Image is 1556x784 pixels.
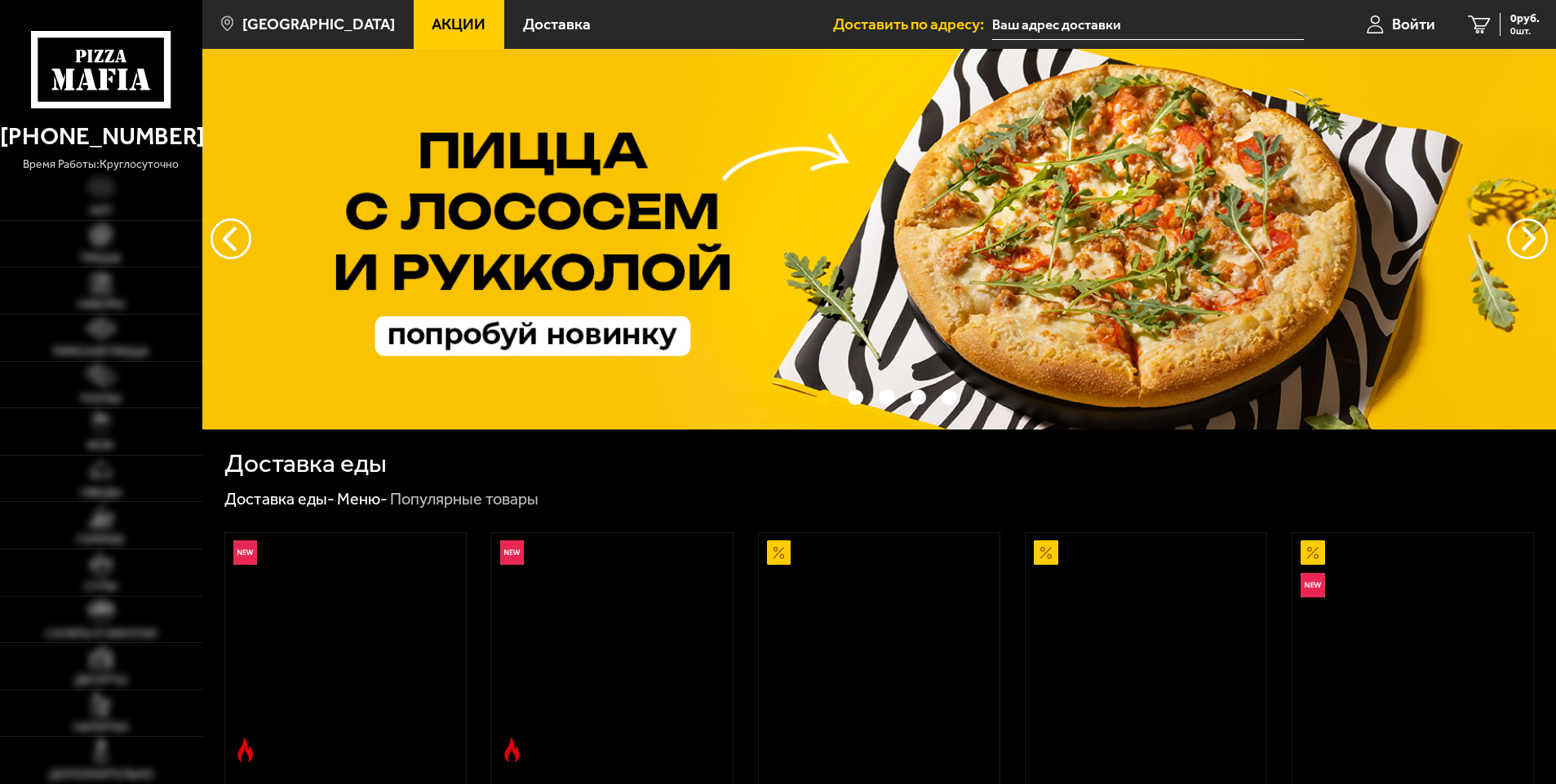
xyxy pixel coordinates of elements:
[1301,573,1325,597] img: Новинка
[46,628,157,640] span: Салаты и закуски
[81,253,121,264] span: Пицца
[817,390,832,405] button: точки переключения
[1392,16,1435,32] span: Войти
[390,489,539,510] div: Популярные товары
[879,390,894,405] button: точки переключения
[1510,13,1540,24] span: 0 руб.
[233,738,258,762] img: Острое блюдо
[1510,26,1540,36] span: 0 шт.
[1034,540,1058,565] img: Акционный
[90,205,113,217] span: Хит
[84,581,117,592] span: Супы
[81,487,122,499] span: Обеды
[848,390,863,405] button: точки переключения
[224,489,335,509] a: Доставка еды-
[432,16,485,32] span: Акции
[337,489,388,509] a: Меню-
[911,390,926,405] button: точки переключения
[74,675,127,686] span: Десерты
[225,533,466,770] a: НовинкаОстрое блюдоРимская с креветками
[211,218,251,259] button: следующий
[87,440,114,451] span: WOK
[833,16,992,32] span: Доставить по адресу:
[73,722,128,733] span: Напитки
[49,769,153,781] span: Дополнительно
[81,394,122,405] span: Роллы
[759,533,1000,770] a: АкционныйАль-Шам 25 см (тонкое тесто)
[492,533,733,770] a: НовинкаОстрое блюдоРимская с мясным ассорти
[1301,540,1325,565] img: Акционный
[1292,533,1533,770] a: АкционныйНовинкаВсё включено
[1507,218,1548,259] button: предыдущий
[78,299,125,311] span: Наборы
[500,738,525,762] img: Острое блюдо
[77,535,125,546] span: Горячее
[992,10,1303,40] input: Ваш адрес доставки
[242,16,395,32] span: [GEOGRAPHIC_DATA]
[53,346,149,358] span: Римская пицца
[233,540,258,565] img: Новинка
[1026,533,1266,770] a: АкционныйПепперони 25 см (толстое с сыром)
[942,390,957,405] button: точки переключения
[500,540,525,565] img: Новинка
[523,16,591,32] span: Доставка
[767,540,791,565] img: Акционный
[224,451,387,477] h1: Доставка еды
